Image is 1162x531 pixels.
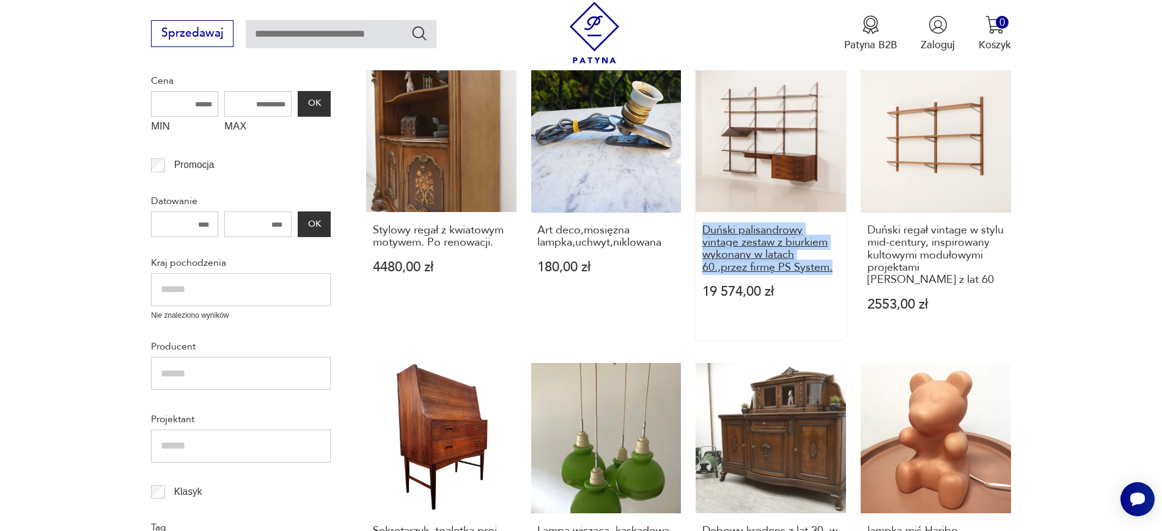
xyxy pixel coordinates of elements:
p: Kraj pochodzenia [151,255,331,271]
p: Cena [151,73,331,89]
a: Art deco,mosiężna lampka,uchwyt,niklowanaArt deco,mosiężna lampka,uchwyt,niklowana180,00 zł [531,62,682,340]
p: Projektant [151,411,331,427]
p: Datowanie [151,193,331,209]
p: Promocja [174,157,215,173]
p: 19 574,00 zł [702,285,839,298]
button: Zaloguj [921,15,955,52]
button: Patyna B2B [844,15,897,52]
img: Ikonka użytkownika [928,15,947,34]
img: Patyna - sklep z meblami i dekoracjami vintage [564,2,625,64]
img: Ikona koszyka [985,15,1004,34]
a: Sprzedawaj [151,29,234,39]
label: MIN [151,117,218,140]
p: Producent [151,339,331,354]
h3: Stylowy regał z kwiatowym motywem. Po renowacji. [373,224,510,249]
iframe: Smartsupp widget button [1120,482,1155,516]
p: 4480,00 zł [373,261,510,274]
a: Stylowy regał z kwiatowym motywem. Po renowacji.Stylowy regał z kwiatowym motywem. Po renowacji.4... [366,62,517,340]
label: MAX [224,117,292,140]
p: Klasyk [174,484,202,500]
h3: Duński palisandrowy vintage zestaw z biurkiem wykonany w latach 60.,przez firmę PS System. [702,224,839,274]
div: 0 [996,16,1009,29]
a: Ikona medaluPatyna B2B [844,15,897,52]
button: Sprzedawaj [151,20,234,47]
h3: Art deco,mosiężna lampka,uchwyt,niklowana [537,224,674,249]
p: 180,00 zł [537,261,674,274]
img: Ikona medalu [861,15,880,34]
button: OK [298,211,331,237]
p: Zaloguj [921,38,955,52]
button: 0Koszyk [979,15,1011,52]
a: Duński regał vintage w stylu mid-century, inspirowany kultowymi modułowymi projektami Poula Cadov... [861,62,1011,340]
p: Patyna B2B [844,38,897,52]
a: Duński palisandrowy vintage zestaw z biurkiem wykonany w latach 60.,przez firmę PS System.Duński ... [696,62,846,340]
p: Nie znaleziono wyników [151,310,331,321]
button: OK [298,91,331,117]
p: 2553,00 zł [867,298,1004,311]
p: Koszyk [979,38,1011,52]
h3: Duński regał vintage w stylu mid-century, inspirowany kultowymi modułowymi projektami [PERSON_NAM... [867,224,1004,287]
button: Szukaj [411,24,428,42]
